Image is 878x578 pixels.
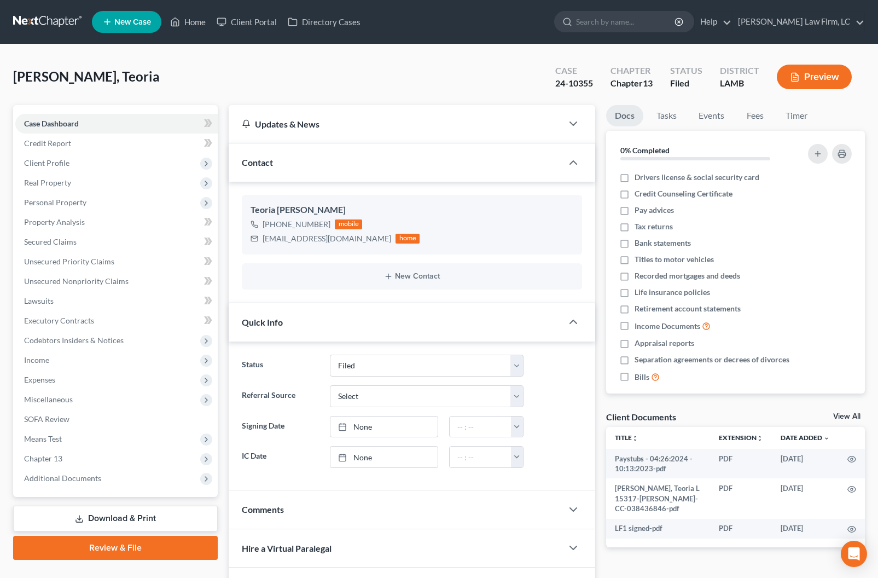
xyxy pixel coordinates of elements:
a: Case Dashboard [15,114,218,134]
div: Chapter [610,77,653,90]
span: Appraisal reports [635,338,694,349]
span: Tax returns [635,221,673,232]
div: Status [670,65,702,77]
span: Separation agreements or decrees of divorces [635,354,789,365]
span: Bills [635,372,649,383]
a: Executory Contracts [15,311,218,331]
a: Events [690,105,733,126]
span: Retirement account statements [635,303,741,314]
td: LF1 signed-pdf [606,519,710,539]
span: Income [24,355,49,365]
label: Status [236,355,324,377]
a: SOFA Review [15,409,218,429]
span: Contact [242,157,273,167]
i: expand_more [823,435,830,442]
span: New Case [114,18,151,26]
div: Updates & News [242,118,549,130]
a: Help [695,12,731,32]
span: Property Analysis [24,217,85,227]
span: Additional Documents [24,473,101,483]
label: IC Date [236,446,324,468]
a: Review & File [13,536,218,560]
a: Client Portal [211,12,282,32]
a: Unsecured Nonpriority Claims [15,271,218,291]
td: [DATE] [772,519,839,539]
span: Case Dashboard [24,119,79,128]
a: Property Analysis [15,212,218,232]
div: Chapter [610,65,653,77]
span: Lawsuits [24,296,54,305]
span: Quick Info [242,317,283,327]
span: Chapter 13 [24,454,62,463]
div: LAMB [720,77,759,90]
span: Recorded mortgages and deeds [635,270,740,281]
a: Unsecured Priority Claims [15,252,218,271]
span: Executory Contracts [24,316,94,325]
td: [PERSON_NAME], Teoria L 15317-[PERSON_NAME]-CC-038436846-pdf [606,478,710,518]
td: [DATE] [772,449,839,479]
span: Unsecured Nonpriority Claims [24,276,129,286]
td: [DATE] [772,478,839,518]
span: Hire a Virtual Paralegal [242,543,332,553]
span: [PERSON_NAME], Teoria [13,68,160,84]
span: Pay advices [635,205,674,216]
a: None [330,447,438,467]
a: Download & Print [13,506,218,531]
strong: 0% Completed [620,146,670,155]
span: Client Profile [24,158,69,167]
a: Fees [737,105,772,126]
a: Secured Claims [15,232,218,252]
input: -- : -- [450,417,511,437]
span: Life insurance policies [635,287,710,298]
button: Preview [777,65,852,89]
span: Credit Report [24,138,71,148]
a: [PERSON_NAME] Law Firm, LC [732,12,864,32]
a: Directory Cases [282,12,366,32]
label: Signing Date [236,416,324,438]
i: unfold_more [632,435,638,442]
div: home [396,234,420,244]
a: Home [165,12,211,32]
div: [EMAIL_ADDRESS][DOMAIN_NAME] [263,233,391,244]
input: -- : -- [450,447,511,467]
span: Credit Counseling Certificate [635,188,732,199]
span: Miscellaneous [24,395,73,404]
span: Personal Property [24,198,86,207]
td: PDF [710,478,772,518]
a: Titleunfold_more [615,433,638,442]
td: Paystubs - 04:26:2024 - 10:13:2023-pdf [606,449,710,479]
span: Real Property [24,178,71,187]
span: Comments [242,504,284,515]
a: Timer [777,105,816,126]
div: Client Documents [606,411,676,423]
a: View All [833,413,860,420]
div: Teoria [PERSON_NAME] [251,204,573,217]
button: New Contact [251,272,573,281]
span: Codebtors Insiders & Notices [24,336,124,345]
a: Extensionunfold_more [719,433,763,442]
span: Drivers license & social security card [635,172,759,183]
a: Docs [606,105,643,126]
a: Tasks [648,105,685,126]
span: Unsecured Priority Claims [24,257,114,266]
span: Means Test [24,434,62,443]
div: 24-10355 [555,77,593,90]
a: Date Added expand_more [781,433,830,442]
span: 13 [643,78,653,88]
a: Lawsuits [15,291,218,311]
span: Secured Claims [24,237,77,246]
div: Open Intercom Messenger [841,541,867,567]
a: None [330,417,438,437]
a: Credit Report [15,134,218,153]
span: Titles to motor vehicles [635,254,714,265]
td: PDF [710,519,772,539]
div: District [720,65,759,77]
div: Filed [670,77,702,90]
span: Bank statements [635,238,691,248]
div: [PHONE_NUMBER] [263,219,330,230]
td: PDF [710,449,772,479]
span: Income Documents [635,321,700,332]
label: Referral Source [236,385,324,407]
span: Expenses [24,375,55,384]
div: Case [555,65,593,77]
